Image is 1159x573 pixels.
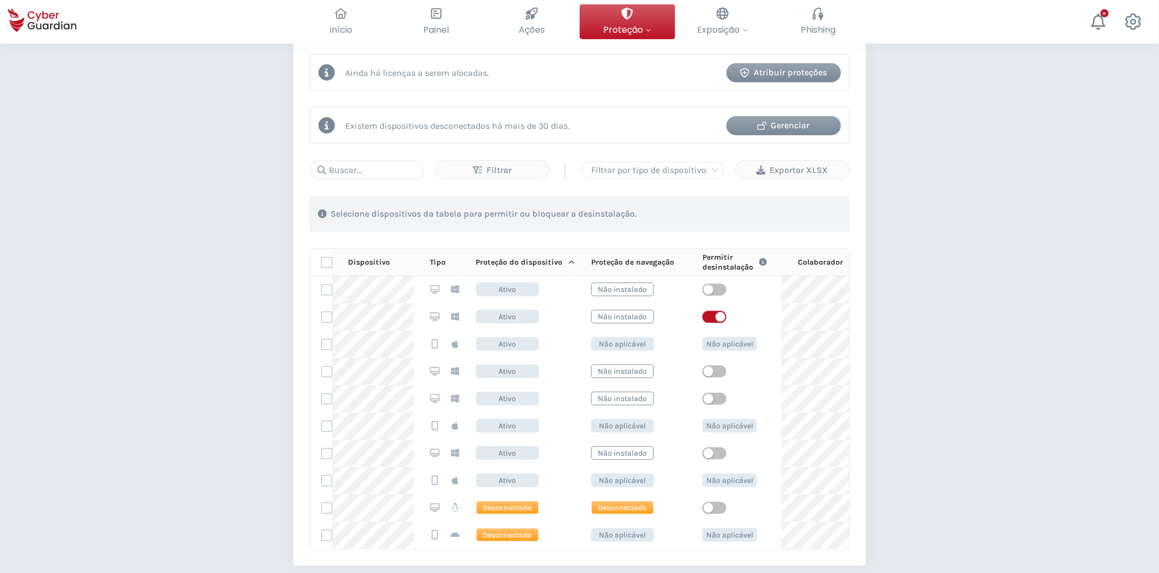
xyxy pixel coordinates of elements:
div: Atribuir proteções [735,66,833,79]
p: Tipo [430,258,446,267]
button: Gerenciar [726,116,841,135]
span: Ativo [476,474,539,487]
span: Painel [424,23,449,37]
span: Ativo [476,446,539,460]
span: Não instalado [591,365,654,378]
span: Não aplicável [591,419,654,433]
span: Ativo [476,419,539,433]
span: Desconectado [591,501,654,515]
span: Início [329,23,352,37]
div: Exportar XLSX [744,164,841,177]
button: Filtrar [435,160,550,180]
button: Início [293,4,389,39]
span: Proteção [603,23,651,37]
span: Não instalado [591,446,654,460]
div: + [1101,9,1109,17]
span: Ações [519,23,545,37]
span: Não aplicável [591,474,654,487]
button: Ações [484,4,580,39]
span: Ativo [476,365,539,378]
button: Exposição [675,4,771,39]
button: Atribuir proteções [726,63,841,82]
span: Ativo [476,283,539,296]
p: Permitir desinstalação [702,253,756,272]
span: Não aplicável [591,528,654,542]
span: Não instalado [591,283,654,296]
span: Ativo [476,392,539,405]
button: Phishing [771,4,866,39]
button: Painel [389,4,484,39]
span: Ativo [476,310,539,324]
span: Não aplicável [702,337,757,351]
span: Não aplicável [702,528,757,542]
span: Exposição [698,23,748,37]
span: | [563,162,568,178]
p: Proteção de navegação [591,258,674,267]
div: Gerenciar [735,119,833,132]
p: Ainda há licenças a serem alocadas. [346,68,489,78]
span: Não instalado [591,392,654,405]
input: Buscar... [310,160,424,180]
span: Phishing [801,23,836,37]
span: Desconectado [476,501,539,515]
span: Não aplicável [702,474,757,487]
p: Dispositivo [349,258,391,267]
span: Não aplicável [702,419,757,433]
p: Selecione dispositivos da tabela para permitir ou bloquear a desinstalação. [331,208,637,219]
button: Link to FAQ information [756,253,770,272]
span: Ativo [476,337,539,351]
div: Filtrar [444,164,541,177]
span: Desconectado [476,528,539,542]
p: Proteção do dispositivo [476,258,563,267]
p: Existem dispositivos desconectados há mais de 30 dias. [346,121,570,131]
p: Colaborador [798,258,843,267]
span: Não instalado [591,310,654,324]
span: Não aplicável [591,337,654,351]
button: Proteção [580,4,675,39]
button: Exportar XLSX [735,160,850,180]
